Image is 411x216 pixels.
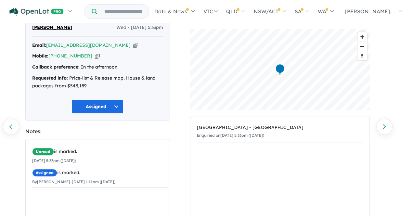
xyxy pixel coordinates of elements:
small: Enquiried on [DATE] 5:33pm ([DATE]) [197,133,264,138]
div: Price-list & Release map, House & land packages from $543,189 [32,74,163,90]
button: Assigned [71,100,123,114]
strong: Mobile: [32,53,48,59]
div: is marked. [32,169,168,177]
span: Assigned [32,169,57,177]
canvas: Map [190,29,370,110]
small: [DATE] 5:33pm ([DATE]) [32,158,76,163]
strong: Email: [32,42,46,48]
span: Unread [32,148,54,156]
strong: Callback preference: [32,64,80,70]
button: Copy [95,53,100,59]
small: By [PERSON_NAME] - [DATE] 1:11pm ([DATE]) [32,179,115,184]
a: [PHONE_NUMBER] [48,53,92,59]
a: [GEOGRAPHIC_DATA] - [GEOGRAPHIC_DATA]Enquiried on[DATE] 5:33pm ([DATE]) [197,121,363,143]
div: Map marker [275,64,285,76]
button: Zoom in [357,32,367,42]
span: [PERSON_NAME] [32,24,72,32]
div: [GEOGRAPHIC_DATA] - [GEOGRAPHIC_DATA] [197,124,363,132]
button: Zoom out [357,42,367,51]
div: In the afternoon [32,63,163,71]
a: [EMAIL_ADDRESS][DOMAIN_NAME] [46,42,131,48]
div: is marked. [32,148,168,156]
div: Notes: [25,127,170,136]
img: Openlot PRO Logo White [9,8,64,16]
button: Copy [133,42,138,49]
input: Try estate name, suburb, builder or developer [98,5,148,19]
span: Wed - [DATE] 5:33pm [116,24,163,32]
button: Reset bearing to north [357,51,367,60]
strong: Requested info: [32,75,68,81]
span: [PERSON_NAME]... [345,8,394,15]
